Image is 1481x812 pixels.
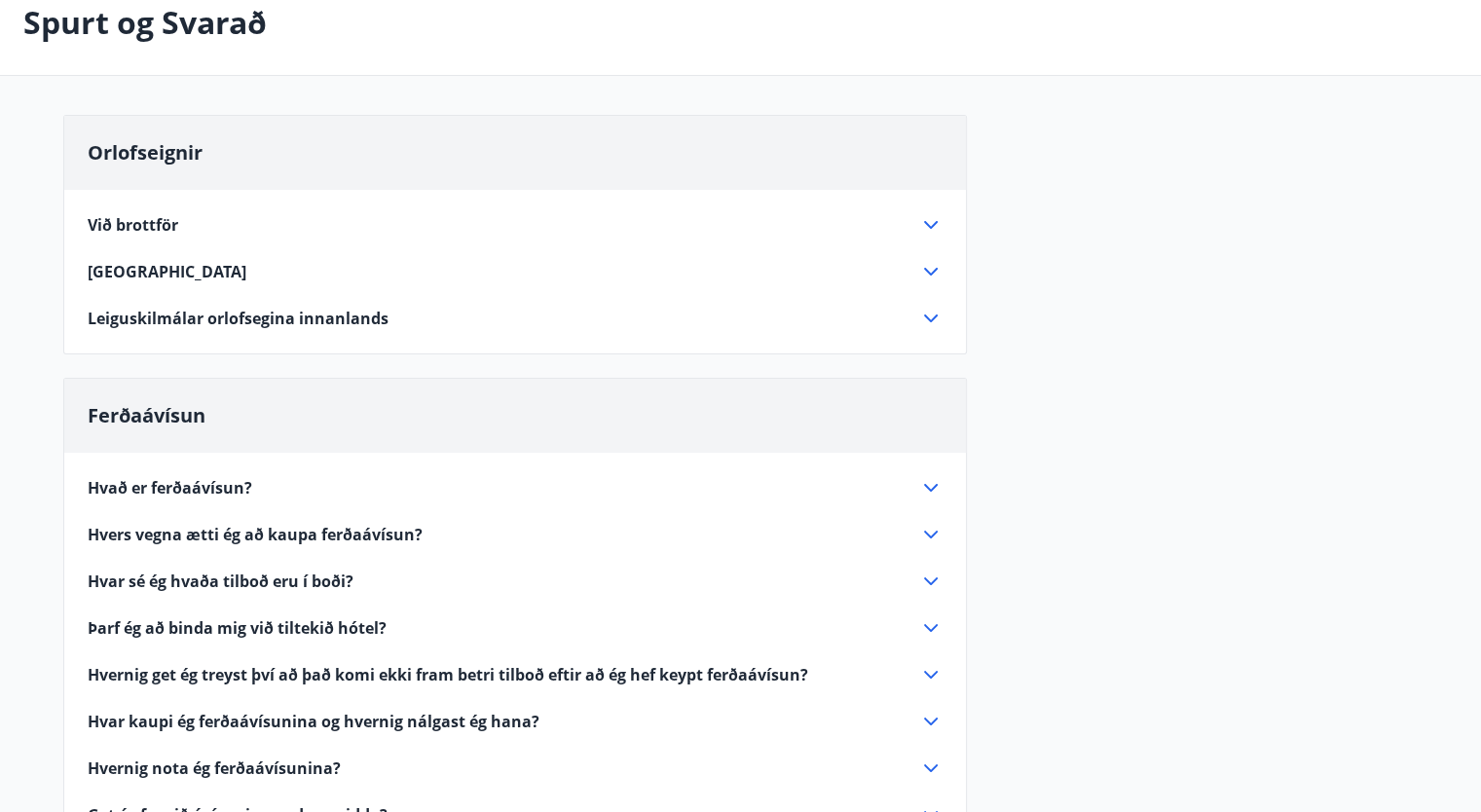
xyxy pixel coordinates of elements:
[88,213,943,237] div: Við brottför
[88,757,943,780] div: Hvernig nota ég ferðaávísunina?
[88,570,943,593] div: Hvar sé ég hvaða tilboð eru í boði?
[88,477,252,498] span: Hvað er ferðaávísun?
[88,308,389,329] span: Leiguskilmálar orlofsegina innanlands
[23,1,267,44] p: Spurt og Svarað
[88,663,943,686] div: Hvernig get ég treyst því að það komi ekki fram betri tilboð eftir að ég hef keypt ferðaávísun?
[88,523,943,546] div: Hvers vegna ætti ég að kaupa ferðaávísun?
[88,524,423,545] span: Hvers vegna ætti ég að kaupa ferðaávísun?
[88,616,943,640] div: Þarf ég að binda mig við tiltekið hótel?
[88,711,539,732] span: Hvar kaupi ég ferðaávísunina og hvernig nálgast ég hana?
[88,139,203,166] span: Orlofseignir
[88,260,943,283] div: [GEOGRAPHIC_DATA]
[88,571,353,592] span: Hvar sé ég hvaða tilboð eru í boði?
[88,214,178,236] span: Við brottför
[88,664,808,685] span: Hvernig get ég treyst því að það komi ekki fram betri tilboð eftir að ég hef keypt ferðaávísun?
[88,261,246,282] span: [GEOGRAPHIC_DATA]
[88,476,943,499] div: Hvað er ferðaávísun?
[88,307,943,330] div: Leiguskilmálar orlofsegina innanlands
[88,710,943,733] div: Hvar kaupi ég ferðaávísunina og hvernig nálgast ég hana?
[88,757,341,779] span: Hvernig nota ég ferðaávísunina?
[88,617,387,639] span: Þarf ég að binda mig við tiltekið hótel?
[88,402,205,428] span: Ferðaávísun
